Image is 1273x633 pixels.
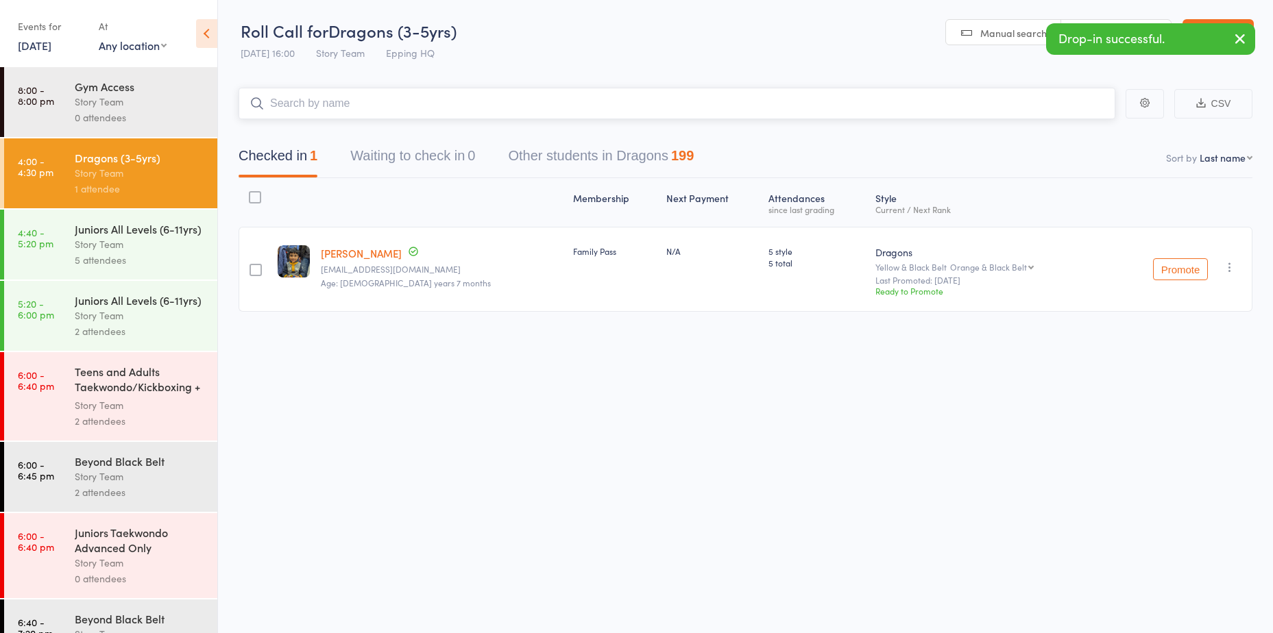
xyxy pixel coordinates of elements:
div: Story Team [75,236,206,252]
div: since last grading [768,205,864,214]
time: 6:00 - 6:40 pm [18,530,54,552]
span: [DATE] 16:00 [241,46,295,60]
button: Waiting to check in0 [350,141,475,177]
div: Juniors Taekwondo Advanced Only [75,525,206,555]
div: 1 [310,148,317,163]
time: 5:20 - 6:00 pm [18,298,54,320]
div: Juniors All Levels (6-11yrs) [75,293,206,308]
small: Last Promoted: [DATE] [875,275,1100,285]
button: Promote [1153,258,1208,280]
div: Orange & Black Belt [950,262,1027,271]
span: Dragons (3-5yrs) [328,19,457,42]
div: Family Pass [573,245,656,257]
a: Exit roll call [1183,19,1254,47]
a: 6:00 -6:40 pmTeens and Adults Taekwondo/Kickboxing + Family Cla...Story Team2 attendees [4,352,217,440]
span: Age: [DEMOGRAPHIC_DATA] years 7 months [321,277,491,288]
time: 6:00 - 6:45 pm [18,459,54,481]
a: 8:00 -8:00 pmGym AccessStory Team0 attendees [4,67,217,137]
div: Story Team [75,555,206,571]
div: Story Team [75,94,206,110]
button: CSV [1174,89,1252,119]
a: 4:00 -4:30 pmDragons (3-5yrs)Story Team1 attendee [4,138,217,208]
div: Beyond Black Belt [75,611,206,626]
div: 5 attendees [75,252,206,268]
div: Story Team [75,308,206,323]
div: Last name [1200,151,1246,164]
div: Story Team [75,165,206,181]
input: Search by name [239,88,1115,119]
span: Roll Call for [241,19,328,42]
time: 8:00 - 8:00 pm [18,84,54,106]
div: Yellow & Black Belt [875,262,1100,271]
div: Dragons [875,245,1100,259]
div: Current / Next Rank [875,205,1100,214]
time: 6:00 - 6:40 pm [18,369,54,391]
div: 2 attendees [75,323,206,339]
div: Gym Access [75,79,206,94]
div: 1 attendee [75,181,206,197]
div: Juniors All Levels (6-11yrs) [75,221,206,236]
div: Ready to Promote [875,285,1100,297]
span: Manual search [980,26,1047,40]
button: Checked in1 [239,141,317,177]
button: Other students in Dragons199 [508,141,694,177]
a: 6:00 -6:45 pmBeyond Black BeltStory Team2 attendees [4,442,217,512]
label: Sort by [1166,151,1197,164]
div: 199 [671,148,694,163]
div: At [99,15,167,38]
div: Teens and Adults Taekwondo/Kickboxing + Family Cla... [75,364,206,397]
div: Drop-in successful. [1046,23,1255,55]
a: [PERSON_NAME] [321,246,402,260]
span: Story Team [316,46,365,60]
div: 2 attendees [75,484,206,500]
div: Dragons (3-5yrs) [75,150,206,165]
div: Story Team [75,469,206,484]
div: N/A [666,245,757,257]
a: 5:20 -6:00 pmJuniors All Levels (6-11yrs)Story Team2 attendees [4,281,217,351]
div: Next Payment [661,184,763,221]
div: Atten­dances [763,184,870,221]
div: 0 attendees [75,571,206,586]
div: 0 attendees [75,110,206,125]
time: 4:40 - 5:20 pm [18,227,53,249]
div: Membership [568,184,662,221]
div: Story Team [75,397,206,413]
span: 5 total [768,257,864,269]
a: 6:00 -6:40 pmJuniors Taekwondo Advanced OnlyStory Team0 attendees [4,513,217,598]
time: 4:00 - 4:30 pm [18,156,53,177]
div: Style [870,184,1106,221]
span: Epping HQ [386,46,435,60]
div: Any location [99,38,167,53]
div: Beyond Black Belt [75,454,206,469]
a: 4:40 -5:20 pmJuniors All Levels (6-11yrs)Story Team5 attendees [4,210,217,280]
div: 2 attendees [75,413,206,429]
div: Events for [18,15,85,38]
img: image1752651120.png [278,245,310,277]
a: [DATE] [18,38,51,53]
div: 0 [468,148,475,163]
span: 5 style [768,245,864,257]
small: fareezahmed@outlook.com [321,264,562,274]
